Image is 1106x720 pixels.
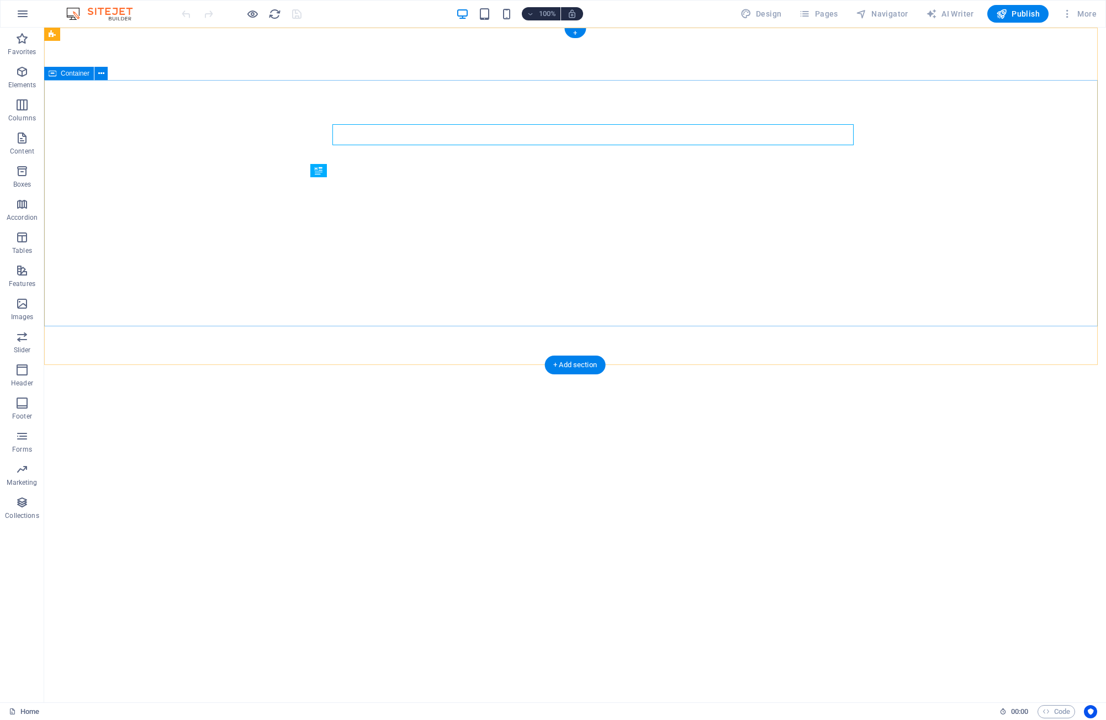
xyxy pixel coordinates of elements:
[1084,705,1097,718] button: Usercentrics
[1019,707,1020,716] span: :
[11,379,33,388] p: Header
[1038,705,1075,718] button: Code
[999,705,1029,718] h6: Session time
[10,147,34,156] p: Content
[987,5,1049,23] button: Publish
[795,5,842,23] button: Pages
[922,5,978,23] button: AI Writer
[9,279,35,288] p: Features
[8,81,36,89] p: Elements
[12,246,32,255] p: Tables
[11,313,34,321] p: Images
[14,346,31,354] p: Slider
[1057,5,1101,23] button: More
[926,8,974,19] span: AI Writer
[268,7,281,20] button: reload
[799,8,838,19] span: Pages
[538,7,556,20] h6: 100%
[736,5,786,23] div: Design (Ctrl+Alt+Y)
[61,70,89,77] span: Container
[63,7,146,20] img: Editor Logo
[851,5,913,23] button: Navigator
[13,180,31,189] p: Boxes
[8,114,36,123] p: Columns
[564,28,586,38] div: +
[740,8,782,19] span: Design
[1043,705,1070,718] span: Code
[268,8,281,20] i: Reload page
[12,412,32,421] p: Footer
[246,7,259,20] button: Click here to leave preview mode and continue editing
[1011,705,1028,718] span: 00 00
[996,8,1040,19] span: Publish
[522,7,561,20] button: 100%
[7,478,37,487] p: Marketing
[7,213,38,222] p: Accordion
[567,9,577,19] i: On resize automatically adjust zoom level to fit chosen device.
[8,47,36,56] p: Favorites
[5,511,39,520] p: Collections
[856,8,908,19] span: Navigator
[544,356,606,374] div: + Add section
[1062,8,1097,19] span: More
[736,5,786,23] button: Design
[9,705,39,718] a: Click to cancel selection. Double-click to open Pages
[12,445,32,454] p: Forms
